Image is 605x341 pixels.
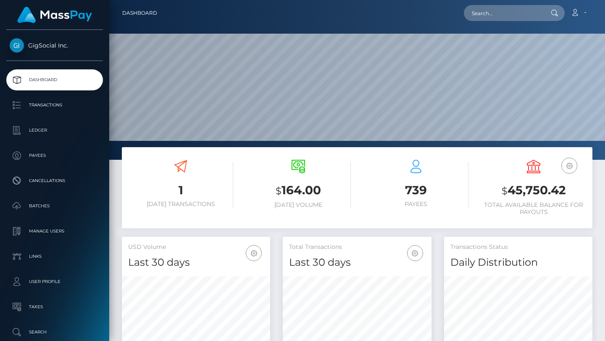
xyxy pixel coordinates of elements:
[6,221,103,242] a: Manage Users
[6,196,103,217] a: Batches
[450,255,586,270] h4: Daily Distribution
[10,149,100,162] p: Payees
[10,124,100,137] p: Ledger
[464,5,543,21] input: Search...
[6,42,103,49] span: GigSocial Inc.
[6,145,103,166] a: Payees
[6,170,103,191] a: Cancellations
[6,296,103,317] a: Taxes
[10,225,100,238] p: Manage Users
[289,243,425,251] h5: Total Transactions
[10,200,100,212] p: Batches
[6,271,103,292] a: User Profile
[363,182,468,198] h3: 739
[10,99,100,111] p: Transactions
[6,120,103,141] a: Ledger
[276,185,281,197] small: $
[481,201,586,216] h6: Total Available Balance for Payouts
[17,7,92,23] img: MassPay Logo
[363,201,468,208] h6: Payees
[10,74,100,86] p: Dashboard
[246,182,351,199] h3: 164.00
[6,246,103,267] a: Links
[10,275,100,288] p: User Profile
[128,255,264,270] h4: Last 30 days
[481,182,586,199] h3: 45,750.42
[10,301,100,313] p: Taxes
[246,201,351,209] h6: [DATE] Volume
[128,201,233,208] h6: [DATE] Transactions
[10,38,24,53] img: GigSocial Inc.
[289,255,425,270] h4: Last 30 days
[10,326,100,338] p: Search
[502,185,508,197] small: $
[122,4,157,22] a: Dashboard
[10,174,100,187] p: Cancellations
[6,69,103,90] a: Dashboard
[10,250,100,263] p: Links
[6,95,103,116] a: Transactions
[128,243,264,251] h5: USD Volume
[128,182,233,198] h3: 1
[450,243,586,251] h5: Transactions Status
